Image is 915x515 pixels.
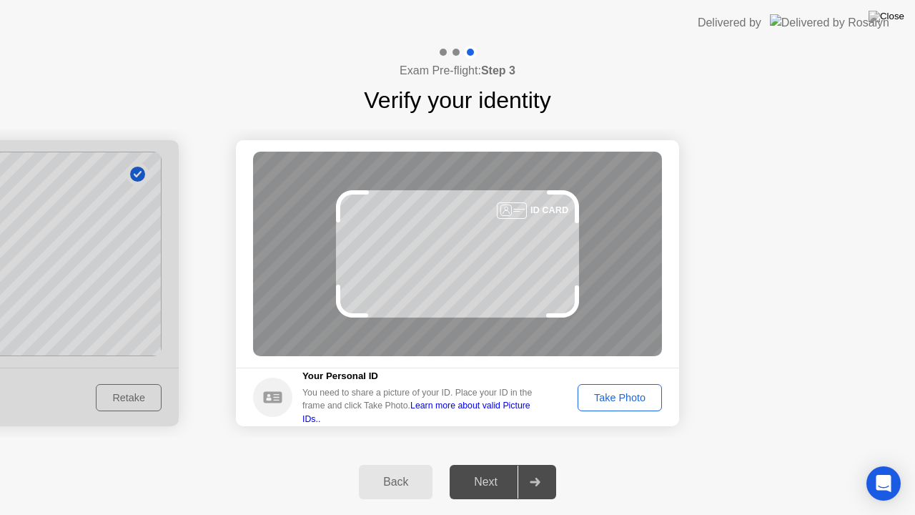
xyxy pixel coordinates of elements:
b: Step 3 [481,64,515,77]
h4: Exam Pre-flight: [400,62,515,79]
img: Delivered by Rosalyn [770,14,889,31]
button: Back [359,465,432,499]
button: Take Photo [578,384,662,411]
div: You need to share a picture of your ID. Place your ID in the frame and click Take Photo. [302,386,543,426]
div: Delivered by [698,14,761,31]
div: Take Photo [583,392,657,403]
div: Open Intercom Messenger [866,466,901,501]
div: ID CARD [530,203,568,217]
div: Back [363,476,428,489]
h1: Verify your identity [364,83,550,117]
div: Next [454,476,518,489]
h5: Your Personal ID [302,369,543,383]
img: Close [869,11,904,22]
a: Learn more about valid Picture IDs.. [302,401,530,423]
button: Next [450,465,556,499]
